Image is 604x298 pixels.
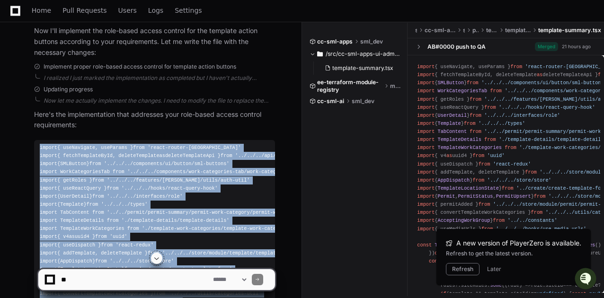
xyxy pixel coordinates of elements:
[87,202,98,207] span: from
[92,210,104,215] span: from
[40,250,57,256] span: import
[32,8,51,13] span: Home
[446,153,452,158] span: as
[40,161,57,167] span: import
[417,145,435,150] span: import
[484,137,496,142] span: from
[60,193,89,199] span: UserDetail
[417,96,435,102] span: import
[107,210,349,215] span: '../../permit/permit-summary/permit-work-category/permit-work-category-tab-content'
[537,72,542,78] span: as
[437,193,455,199] span: Permit
[437,177,470,183] span: AppDispatch
[437,137,481,142] span: TemplateDetails
[486,26,497,34] span: templates
[101,242,113,248] span: from
[40,210,57,215] span: import
[40,202,57,207] span: import
[417,80,435,86] span: import
[62,8,107,13] span: Pull Requests
[417,226,435,232] span: import
[60,226,124,231] span: TemplateWorkCategories
[40,169,57,175] span: import
[160,153,165,158] span: as
[92,193,104,199] span: from
[417,161,435,167] span: import
[94,99,115,106] span: Pylon
[417,202,435,207] span: import
[32,70,155,80] div: Start new chat
[9,38,172,53] div: Welcome
[113,169,124,175] span: from
[317,97,344,105] span: cc-sml-ai
[437,145,502,150] span: TemplateWorkCategories
[40,226,57,231] span: import
[122,218,230,223] span: './template-details/template-details'
[467,80,479,86] span: from
[499,105,595,110] span: '../../../hooks/react-query-hook'
[562,43,591,50] div: 21 hours ago
[235,153,302,158] span: '../../../api/template'
[60,202,83,207] span: Template
[427,43,486,51] div: AB#0000 push to QA
[534,193,546,199] span: from
[446,263,480,275] button: Refresh
[505,145,516,150] span: from
[110,234,127,239] span: 'uuid'
[417,105,435,110] span: import
[95,234,107,239] span: from
[531,210,543,215] span: from
[484,105,496,110] span: from
[417,88,435,94] span: import
[107,177,250,183] span: '../../../features/[PERSON_NAME]/utils/auth-util'
[40,177,57,183] span: import
[538,26,601,34] span: template-summary.tsx
[435,250,449,256] span: const
[115,242,153,248] span: 'react-redux'
[463,26,464,34] span: src
[40,193,57,199] span: import
[472,26,479,34] span: pages
[9,70,27,88] img: 1756235613930-3d25f9e4-fa56-45dd-b3ad-e072dfbd1548
[437,121,461,126] span: Template
[44,63,236,70] span: Implement proper role-based access control for template action buttons
[107,218,119,223] span: from
[40,185,57,191] span: import
[34,26,275,58] p: Now I'll implement the role-based access control for the template action buttons according to you...
[479,202,490,207] span: from
[32,80,120,88] div: We're available if you need us!
[417,185,435,191] span: import
[101,202,148,207] span: '../../../types'
[493,161,531,167] span: 'react-redux'
[417,113,435,118] span: import
[44,74,275,82] div: I realized I just marked the implementation as completed but I haven't actually implemented it ye...
[321,61,395,75] button: template-summary.tsx
[162,250,300,256] span: '../../../store/module/template/template-slice'
[44,97,275,105] div: Now let me actually implement the changes. I need to modify the file to replace the current autho...
[417,121,435,126] span: import
[148,250,160,256] span: from
[493,218,505,223] span: from
[479,161,490,167] span: from
[417,153,435,158] span: import
[417,129,435,134] span: import
[417,177,435,183] span: import
[574,267,599,292] iframe: Open customer support
[40,145,57,150] span: import
[479,121,525,126] span: '../../../types'
[456,238,581,248] span: A new version of PlayerZero is available.
[487,265,501,273] button: Later
[310,46,400,61] button: /src/cc-sml-apps-ui-admin/src/pages/templates/template-summary
[317,48,323,60] svg: Directory
[437,129,467,134] span: TabContent
[458,193,493,199] span: PermitStatus
[175,8,202,13] span: Settings
[148,145,241,150] span: 'react-router-[GEOGRAPHIC_DATA]'
[104,161,230,167] span: '../../../components/ui/button/sml-buttons'
[470,113,481,118] span: from
[390,82,400,90] span: main
[148,8,163,13] span: Logs
[332,64,393,72] span: template-summary.tsx
[470,129,481,134] span: from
